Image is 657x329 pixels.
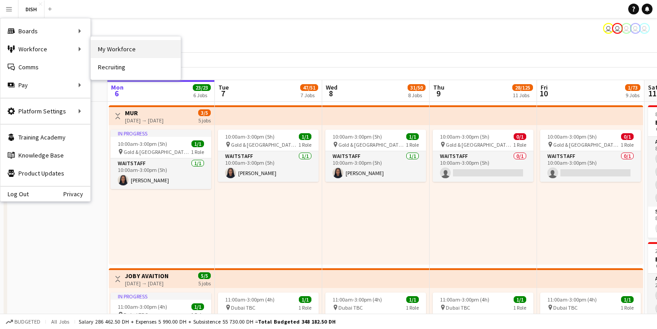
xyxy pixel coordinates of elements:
[338,141,406,148] span: Gold & [GEOGRAPHIC_DATA], [PERSON_NAME] Rd - Al Quoz - Al Quoz Industrial Area 3 - [GEOGRAPHIC_DA...
[49,318,71,325] span: All jobs
[198,279,211,287] div: 5 jobs
[540,130,641,182] app-job-card: 10:00am-3:00pm (5h)0/1 Gold & [GEOGRAPHIC_DATA], [PERSON_NAME] Rd - Al Quoz - Al Quoz Industrial ...
[0,40,90,58] div: Workforce
[338,304,363,311] span: Dubai TBC
[512,84,533,91] span: 28/125
[4,317,42,327] button: Budgeted
[547,133,597,140] span: 10:00am-3:00pm (5h)
[621,296,634,303] span: 1/1
[408,84,426,91] span: 31/50
[0,190,29,198] a: Log Out
[539,88,548,99] span: 10
[406,141,419,148] span: 1 Role
[111,158,211,189] app-card-role: Waitstaff1/110:00am-3:00pm (5h)[PERSON_NAME]
[125,280,169,287] div: [DATE] → [DATE]
[0,102,90,120] div: Platform Settings
[301,92,318,99] div: 7 Jobs
[217,88,229,99] span: 7
[433,151,533,182] app-card-role: Waitstaff0/110:00am-3:00pm (5h)
[193,84,211,91] span: 23/23
[191,311,204,318] span: 1 Role
[225,296,275,303] span: 11:00am-3:00pm (4h)
[118,303,167,310] span: 11:00am-3:00pm (4h)
[300,84,318,91] span: 47/51
[406,304,419,311] span: 1 Role
[626,92,640,99] div: 9 Jobs
[0,22,90,40] div: Boards
[514,133,526,140] span: 0/1
[111,293,211,300] div: In progress
[553,304,577,311] span: Dubai TBC
[91,58,181,76] a: Recruiting
[63,190,90,198] a: Privacy
[111,83,124,91] span: Mon
[193,92,210,99] div: 6 Jobs
[513,304,526,311] span: 1 Role
[406,133,419,140] span: 1/1
[124,149,191,155] span: Gold & [GEOGRAPHIC_DATA], [PERSON_NAME] Rd - Al Quoz - Al Quoz Industrial Area 3 - [GEOGRAPHIC_DA...
[231,141,298,148] span: Gold & [GEOGRAPHIC_DATA], [PERSON_NAME] Rd - Al Quoz - Al Quoz Industrial Area 3 - [GEOGRAPHIC_DA...
[111,130,211,137] div: In progress
[432,88,444,99] span: 9
[540,151,641,182] app-card-role: Waitstaff0/110:00am-3:00pm (5h)
[440,296,489,303] span: 11:00am-3:00pm (4h)
[0,76,90,94] div: Pay
[440,133,489,140] span: 10:00am-3:00pm (5h)
[0,146,90,164] a: Knowledge Base
[553,141,621,148] span: Gold & [GEOGRAPHIC_DATA], [PERSON_NAME] Rd - Al Quoz - Al Quoz Industrial Area 3 - [GEOGRAPHIC_DA...
[124,311,148,318] span: Dubai TBC
[630,23,641,34] app-user-avatar: John Santarin
[621,304,634,311] span: 1 Role
[299,296,311,303] span: 1/1
[0,128,90,146] a: Training Academy
[446,141,513,148] span: Gold & [GEOGRAPHIC_DATA], [PERSON_NAME] Rd - Al Quoz - Al Quoz Industrial Area 3 - [GEOGRAPHIC_DA...
[14,319,40,325] span: Budgeted
[298,304,311,311] span: 1 Role
[231,304,255,311] span: Dubai TBC
[299,133,311,140] span: 1/1
[191,149,204,155] span: 1 Role
[541,83,548,91] span: Fri
[621,133,634,140] span: 0/1
[79,318,336,325] div: Salary 286 462.50 DH + Expenses 5 990.00 DH + Subsistence 55 730.00 DH =
[225,133,275,140] span: 10:00am-3:00pm (5h)
[198,272,211,279] span: 5/5
[198,109,211,116] span: 3/5
[433,83,444,91] span: Thu
[547,296,597,303] span: 11:00am-3:00pm (4h)
[325,151,426,182] app-card-role: Waitstaff1/110:00am-3:00pm (5h)[PERSON_NAME]
[625,84,640,91] span: 1/73
[125,272,169,280] h3: JOBY AVAITION
[433,130,533,182] app-job-card: 10:00am-3:00pm (5h)0/1 Gold & [GEOGRAPHIC_DATA], [PERSON_NAME] Rd - Al Quoz - Al Quoz Industrial ...
[639,23,650,34] app-user-avatar: Tracy Secreto
[198,116,211,124] div: 5 jobs
[621,23,632,34] app-user-avatar: John Santarin
[333,133,382,140] span: 10:00am-3:00pm (5h)
[191,140,204,147] span: 1/1
[446,304,470,311] span: Dubai TBC
[218,83,229,91] span: Tue
[325,130,426,182] app-job-card: 10:00am-3:00pm (5h)1/1 Gold & [GEOGRAPHIC_DATA], [PERSON_NAME] Rd - Al Quoz - Al Quoz Industrial ...
[333,296,382,303] span: 11:00am-3:00pm (4h)
[18,0,44,18] button: DISH
[125,109,164,117] h3: MUR
[326,83,337,91] span: Wed
[125,117,164,124] div: [DATE] → [DATE]
[514,296,526,303] span: 1/1
[513,141,526,148] span: 1 Role
[408,92,425,99] div: 8 Jobs
[111,130,211,189] app-job-card: In progress10:00am-3:00pm (5h)1/1 Gold & [GEOGRAPHIC_DATA], [PERSON_NAME] Rd - Al Quoz - Al Quoz ...
[218,151,319,182] app-card-role: Waitstaff1/110:00am-3:00pm (5h)[PERSON_NAME]
[406,296,419,303] span: 1/1
[218,130,319,182] app-job-card: 10:00am-3:00pm (5h)1/1 Gold & [GEOGRAPHIC_DATA], [PERSON_NAME] Rd - Al Quoz - Al Quoz Industrial ...
[0,164,90,182] a: Product Updates
[110,88,124,99] span: 6
[298,141,311,148] span: 1 Role
[118,140,167,147] span: 10:00am-3:00pm (5h)
[513,92,533,99] div: 11 Jobs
